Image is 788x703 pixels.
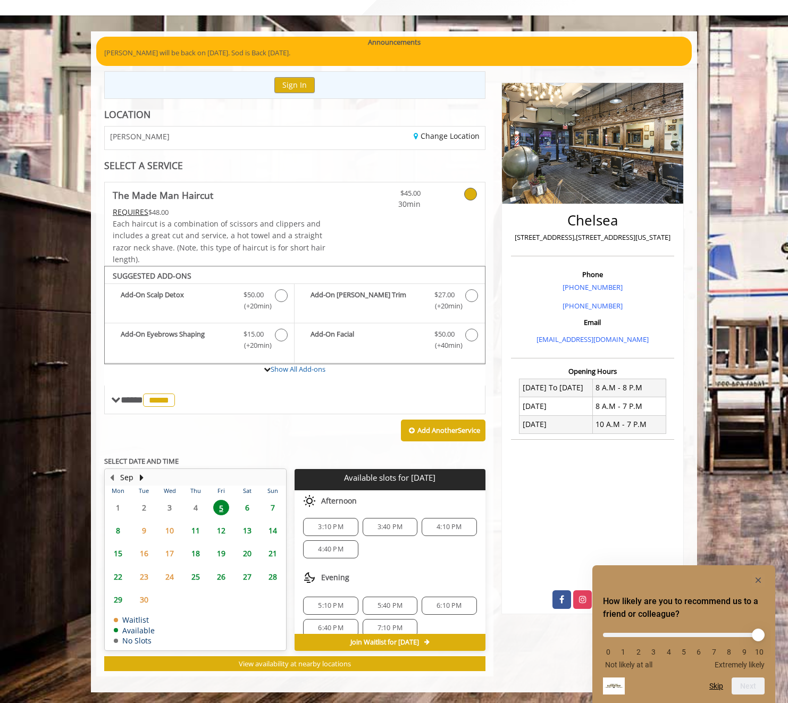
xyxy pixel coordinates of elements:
td: Select day24 [157,565,182,588]
li: 5 [678,648,689,656]
td: [DATE] To [DATE] [519,379,593,397]
a: Show All Add-ons [271,364,325,374]
span: 19 [213,546,229,561]
div: The Made Man Haircut Add-onS [104,266,485,365]
span: 9 [136,523,152,538]
b: Add-On Scalp Detox [121,289,233,312]
span: 13 [239,523,255,538]
li: 3 [648,648,659,656]
span: 27 [239,569,255,584]
span: 6:10 PM [437,601,462,610]
td: Select day26 [208,565,234,588]
b: LOCATION [104,108,150,121]
span: $50.00 [434,329,455,340]
div: 5:40 PM [363,597,417,615]
a: Change Location [414,131,480,141]
div: $48.00 [113,206,326,218]
td: Select day19 [208,542,234,565]
span: 21 [265,546,281,561]
td: Available [114,626,155,634]
p: [PERSON_NAME] will be back on [DATE]. Sod is Back [DATE]. [104,47,684,58]
span: 4:10 PM [437,523,462,531]
td: Select day8 [105,519,131,542]
td: Select day22 [105,565,131,588]
span: $27.00 [434,289,455,300]
div: 6:10 PM [422,597,476,615]
span: 15 [110,546,126,561]
span: 30min [358,198,421,210]
th: Thu [182,486,208,496]
li: 4 [664,648,674,656]
li: 1 [618,648,628,656]
label: Add-On Beard Trim [300,289,479,314]
td: No Slots [114,637,155,645]
td: [DATE] [519,397,593,415]
td: Select day23 [131,565,156,588]
td: Select day27 [234,565,259,588]
span: 25 [188,569,204,584]
span: 3:10 PM [318,523,343,531]
button: Sign In [274,77,315,93]
div: 7:10 PM [363,619,417,637]
li: 6 [693,648,704,656]
span: 16 [136,546,152,561]
button: Previous Month [107,472,116,483]
span: 22 [110,569,126,584]
td: Select day9 [131,519,156,542]
span: 29 [110,592,126,607]
span: 17 [162,546,178,561]
th: Wed [157,486,182,496]
span: Join Waitlist for [DATE] [350,638,419,647]
span: View availability at nearby locations [239,659,351,668]
span: Each haircut is a combination of scissors and clippers and includes a great cut and service, a ho... [113,219,325,264]
td: 8 A.M - 7 P.M [592,397,666,415]
span: (+20min ) [238,300,270,312]
span: 14 [265,523,281,538]
th: Tue [131,486,156,496]
span: 26 [213,569,229,584]
p: [STREET_ADDRESS],[STREET_ADDRESS][US_STATE] [514,232,672,243]
span: Not likely at all [605,660,652,669]
td: Select day25 [182,565,208,588]
label: Add-On Facial [300,329,479,354]
span: $15.00 [244,329,264,340]
span: 23 [136,569,152,584]
td: Select day21 [260,542,286,565]
b: SUGGESTED ADD-ONS [113,271,191,281]
td: Select day28 [260,565,286,588]
li: 8 [724,648,734,656]
div: SELECT A SERVICE [104,161,485,171]
span: (+40min ) [429,340,460,351]
div: 3:40 PM [363,518,417,536]
td: Select day14 [260,519,286,542]
h2: Chelsea [514,213,672,228]
a: [EMAIL_ADDRESS][DOMAIN_NAME] [536,334,649,344]
th: Mon [105,486,131,496]
span: $50.00 [244,289,264,300]
span: (+20min ) [429,300,460,312]
td: Select day16 [131,542,156,565]
span: 18 [188,546,204,561]
td: Select day13 [234,519,259,542]
img: afternoon slots [303,495,316,507]
img: evening slots [303,571,316,584]
span: Evening [321,573,349,582]
span: 7:10 PM [378,624,403,632]
li: 10 [754,648,765,656]
td: 8 A.M - 8 P.M [592,379,666,397]
div: 5:10 PM [303,597,358,615]
b: The Made Man Haircut [113,188,213,203]
td: Select day30 [131,588,156,611]
th: Sat [234,486,259,496]
span: 8 [110,523,126,538]
button: Add AnotherService [401,420,485,442]
span: 6:40 PM [318,624,343,632]
td: Select day11 [182,519,208,542]
a: $45.00 [358,182,421,211]
span: 28 [265,569,281,584]
span: 5:40 PM [378,601,403,610]
button: Sep [120,472,133,483]
span: This service needs some Advance to be paid before we block your appointment [113,207,148,217]
td: Select day7 [260,496,286,519]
